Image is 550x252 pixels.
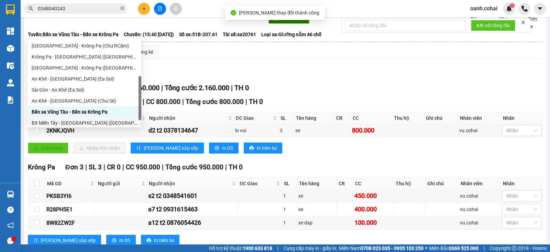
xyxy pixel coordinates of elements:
[45,124,96,137] td: 2KNKJQVH
[426,178,459,189] th: Ghi chú
[46,126,95,135] div: 2KNKJQVH
[240,180,275,187] span: ĐC Giao
[7,79,14,86] img: warehouse-icon
[165,84,229,92] span: Tổng cước 2.160.000
[476,22,510,29] span: Kết nối tổng đài
[186,98,244,106] span: Tổng cước 800.000
[6,4,15,15] img: logo-vxr
[354,191,393,201] div: 450.000
[142,6,146,11] span: plus
[424,113,458,124] th: Ghi chú
[280,127,293,134] div: 2
[38,5,119,12] input: Tìm tên, số ĐT hoặc mã đơn
[65,163,84,171] span: Đơn 3
[459,178,501,189] th: Nhân viên
[28,143,68,154] button: uploadGiao hàng
[511,3,513,8] span: 1
[459,127,500,134] div: vu.cohai
[244,143,282,154] button: printerIn biên lai
[295,127,333,134] div: xe
[46,192,95,200] div: PKSB3YI6
[45,203,96,216] td: R28PH5E1
[460,192,500,200] div: vu.cohai
[146,238,151,243] span: printer
[33,238,38,243] span: sort-ascending
[138,3,150,15] button: plus
[32,75,137,83] div: An Khê - [GEOGRAPHIC_DATA] (Ea Sol)
[120,6,124,10] span: close-circle
[503,180,541,187] div: Nhãn
[148,204,237,214] div: a7 t2 0931615463
[510,3,515,8] sup: 1
[27,84,141,95] div: Sài Gòn - An Khê (Ea Sol)
[29,6,33,11] span: search
[32,42,137,50] div: [GEOGRAPHIC_DATA] - Krông Pa (Chư RCăm)
[392,113,424,124] th: Thu hộ
[32,53,137,61] div: Krông Pa - [GEOGRAPHIC_DATA] ([GEOGRAPHIC_DATA])
[45,189,96,203] td: PKSB3YI6
[284,244,337,252] span: Cung cấp máy in - giấy in:
[112,238,117,243] span: printer
[120,6,124,12] span: close-circle
[222,144,233,152] span: In DS
[32,108,137,116] div: Bến xe Vũng Tàu - Bến xe Krông Pa
[354,204,393,214] div: 400.000
[537,6,543,12] span: caret-down
[223,31,256,38] span: Tài xế: xe20761
[458,113,501,124] th: Nhân viên
[229,163,243,171] span: TH 0
[32,119,137,127] div: BX Miền Tây - [GEOGRAPHIC_DATA] ([GEOGRAPHIC_DATA] - [GEOGRAPHIC_DATA])
[28,163,55,171] span: Krông Pa
[131,143,204,154] button: sort-ascending[PERSON_NAME] sắp xếp
[27,51,141,62] div: Krông Pa - Sài Gòn (Uar)
[47,180,89,187] span: Mã GD
[136,146,141,151] span: sort-ascending
[394,178,426,189] th: Thu hộ
[277,244,278,252] span: |
[249,146,254,151] span: printer
[294,113,334,124] th: Tên hàng
[506,6,512,12] img: icon-new-feature
[361,245,423,251] strong: 0708 023 035 - 0935 103 250
[7,222,14,229] span: notification
[7,45,14,52] img: warehouse-icon
[46,205,95,214] div: R28PH5E1
[7,207,14,213] span: question-circle
[28,32,119,37] b: Tuyến: Bến xe Vũng Tàu - Bến xe Krông Pa
[429,244,478,252] span: Miền Bắc
[245,98,247,106] span: |
[157,6,162,11] span: file-add
[484,244,485,252] span: |
[334,113,351,124] th: CR
[141,235,179,246] button: printerIn biên lai
[154,3,166,15] button: file-add
[214,146,219,151] span: printer
[209,143,239,154] button: printerIn DS
[27,40,141,51] div: Sài Gòn - Krông Pa (Chư RCăm)
[261,31,321,38] span: Loại xe: Giường nằm 46 chỗ
[146,98,180,106] span: CC 800.000
[126,163,160,171] span: CC 950.000
[465,4,503,13] span: oanh.cohai
[27,106,141,117] div: Bến xe Vũng Tàu - Bến xe Krông Pa
[149,180,231,187] span: Người nhận
[352,126,391,135] div: 800.000
[351,113,392,124] th: CC
[298,192,335,200] div: xe
[179,31,218,38] span: Số xe: 51B-207.61
[46,219,95,227] div: 8W82ZW2F
[339,244,423,252] span: Miền Nam
[28,235,101,246] button: sort-ascending[PERSON_NAME] sắp xếp
[512,246,517,251] span: copyright
[7,238,14,244] span: message
[7,96,14,104] img: solution-icon
[27,95,141,106] div: An Khê - Sài Gòn (Chư Sê)
[148,191,237,201] div: s2 t2 0348541601
[460,219,500,227] div: vu.cohai
[41,237,96,244] span: [PERSON_NAME] sắp xếp
[337,178,353,189] th: CR
[209,244,272,252] span: Hỗ trợ kỹ thuật:
[161,84,163,92] span: |
[27,73,141,84] div: An Khê - Sài Gòn (Ea Sol)
[148,126,233,135] div: d2 t2 0378134647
